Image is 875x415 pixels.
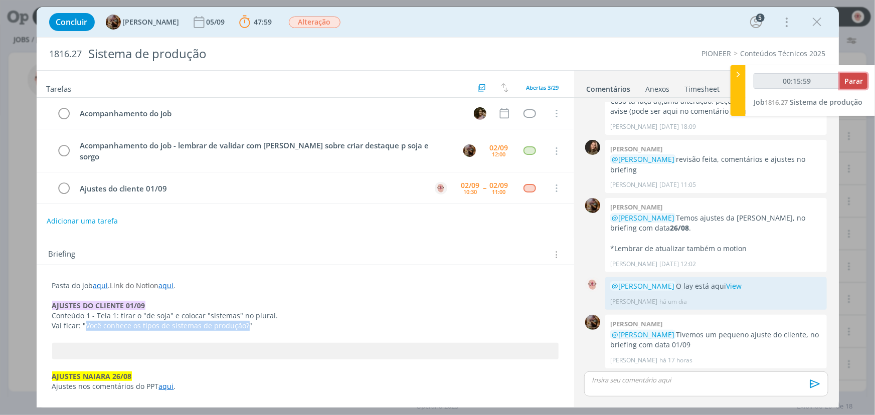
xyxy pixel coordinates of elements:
span: Link do Notion [110,281,159,290]
span: Concluir [56,18,88,26]
div: Sistema de produção [84,42,498,66]
div: 5 [756,14,765,22]
p: O lay está aqui [610,281,822,291]
a: Conteúdos Técnicos 2025 [741,49,826,58]
span: Vai ficar: "Você conhece os tipos de sistemas de produção?" [52,321,253,330]
p: *Lembrar de atualizar também o motion [610,244,822,254]
button: 47:59 [237,14,275,30]
button: A [462,143,477,158]
p: [PERSON_NAME] [610,297,657,306]
strong: AJUSTES DO CLIENTE 01/09 [52,301,145,310]
span: [PERSON_NAME] [123,19,180,26]
a: aqui [93,281,108,290]
div: 12:00 [492,151,506,157]
div: 10:30 [464,189,477,194]
span: [DATE] 12:02 [659,260,696,269]
img: A [585,277,600,292]
b: [PERSON_NAME] [610,319,662,328]
button: A[PERSON_NAME] [106,15,180,30]
a: View [726,281,742,291]
button: 5 [748,14,764,30]
a: aqui [159,381,174,391]
p: Temos ajustes da [PERSON_NAME], no briefing com data . [610,213,822,234]
img: J [585,140,600,155]
p: Tivemos um pequeno ajuste do cliente, no briefing com data 01/09 [610,330,822,350]
p: revisão feita, comentários e ajustes no briefing [610,154,822,175]
button: Parar [840,73,867,89]
span: 47:59 [254,17,272,27]
div: 11:00 [492,189,506,194]
img: N [474,107,486,120]
button: Adicionar uma tarefa [46,212,118,230]
div: 02/09 [461,182,480,189]
button: A [434,180,449,195]
b: [PERSON_NAME] [610,202,662,212]
span: Tarefas [47,82,72,94]
img: A [106,15,121,30]
p: [PERSON_NAME] [610,122,657,131]
strong: AJUSTES NAIARA 26/08 [52,371,132,381]
img: A [585,315,600,330]
div: 05/09 [207,19,227,26]
div: dialog [37,7,839,407]
span: @[PERSON_NAME] [612,330,674,339]
button: Alteração [288,16,341,29]
a: Job1816.27Sistema de produção [754,97,862,107]
span: . [174,281,176,290]
span: @[PERSON_NAME] [612,154,674,164]
span: 1816.27 [765,98,788,107]
span: @[PERSON_NAME] [612,281,674,291]
img: A [463,144,476,157]
span: Briefing [49,248,76,261]
div: Acompanhamento do job - lembrar de validar com [PERSON_NAME] sobre criar destaque p soja e sorgo [76,139,454,163]
p: [PERSON_NAME] [610,356,657,365]
div: 02/09 [490,182,508,189]
a: Timesheet [684,80,721,94]
span: Conteúdo 1 - Tela 1: tirar o "de soja" e colocar "sistemas" no plural. [52,311,278,320]
button: N [473,106,488,121]
img: A [435,182,447,194]
div: 02/09 [490,144,508,151]
div: Ajustes do cliente 01/09 [76,182,426,195]
span: @[PERSON_NAME] [612,213,674,223]
span: Sistema de produção [790,97,862,107]
a: Comentários [586,80,631,94]
span: Alteração [289,17,340,28]
p: Pasta do job . [52,281,559,291]
span: [DATE] 18:09 [659,122,696,131]
div: Acompanhamento do job [76,107,465,120]
span: Abertas 3/29 [527,84,559,91]
p: Ajustes nos comentários do PPT . [52,381,559,391]
p: [PERSON_NAME] [610,260,657,269]
span: 1816.27 [50,49,82,60]
img: A [585,198,600,213]
div: Anexos [646,84,670,94]
span: há 17 horas [659,356,692,365]
span: [DATE] 11:05 [659,180,696,189]
span: -- [483,184,486,191]
a: PIONEER [702,49,732,58]
p: [PERSON_NAME] [610,180,657,189]
button: Concluir [49,13,95,31]
a: aqui [159,281,174,290]
span: há um dia [659,297,687,306]
img: arrow-down-up.svg [501,83,508,92]
span: Parar [844,76,863,86]
strong: 26/08 [670,223,689,233]
b: [PERSON_NAME] [610,144,662,153]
